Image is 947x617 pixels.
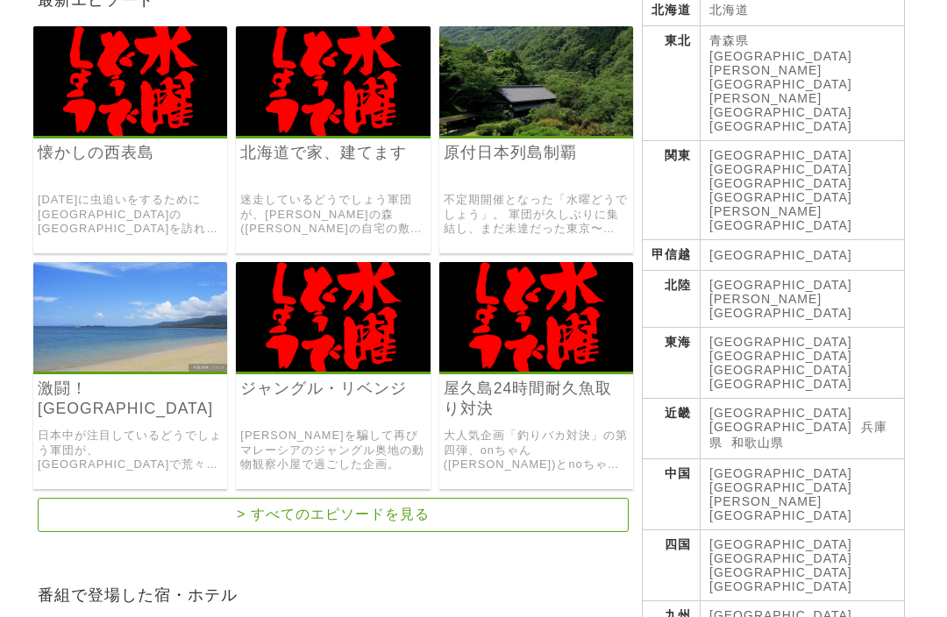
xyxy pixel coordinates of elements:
[709,176,852,190] a: [GEOGRAPHIC_DATA]
[731,436,784,450] a: 和歌山県
[236,262,430,372] img: icon-320px.png
[236,124,430,138] a: 水曜どうでしょう 北海道で家、建てます
[709,91,852,119] a: [PERSON_NAME][GEOGRAPHIC_DATA]
[709,480,852,494] a: [GEOGRAPHIC_DATA]
[444,379,629,419] a: 屋久島24時間耐久魚取り対決
[236,26,430,136] img: icon-320px.png
[709,148,852,162] a: [GEOGRAPHIC_DATA]
[709,63,852,91] a: [PERSON_NAME][GEOGRAPHIC_DATA]
[643,399,701,459] th: 近畿
[709,537,852,551] a: [GEOGRAPHIC_DATA]
[240,429,425,472] a: [PERSON_NAME]を騙して再びマレーシアのジャングル奥地の動物観察小屋で過ごした企画。
[444,143,629,163] a: 原付日本列島制覇
[709,218,852,232] a: [GEOGRAPHIC_DATA]
[444,193,629,237] a: 不定期開催となった「水曜どうでしょう」。 軍団が久しぶりに集結し、まだ未達だった東京〜[GEOGRAPHIC_DATA]までを原付で横断した原付企画。
[240,193,425,237] a: 迷走しているどうでしょう軍団が、[PERSON_NAME]の森([PERSON_NAME]の自宅の敷地)にツリーハウス「レイクサイドリゾート どうでしょうハウス」を作った企画。
[38,143,223,163] a: 懐かしの西表島
[38,498,629,532] a: > すべてのエピソードを見る
[643,26,701,141] th: 東北
[33,26,227,136] img: icon-320px.png
[439,124,633,138] a: 水曜どうでしょう 原付日本列島制覇
[439,262,633,372] img: icon-320px.png
[709,292,852,320] a: [PERSON_NAME][GEOGRAPHIC_DATA]
[236,359,430,374] a: 水曜どうでしょう ジャングル・リベンジ
[709,335,852,349] a: [GEOGRAPHIC_DATA]
[33,262,227,372] img: OMwY0xcOm6V2duu.jpg
[709,406,852,420] a: [GEOGRAPHIC_DATA]
[643,271,701,328] th: 北陸
[643,141,701,240] th: 関東
[709,49,852,63] a: [GEOGRAPHIC_DATA]
[33,580,633,608] h2: 番組で登場した宿・ホテル
[709,466,852,480] a: [GEOGRAPHIC_DATA]
[709,33,749,47] a: 青森県
[33,359,227,374] a: 水曜どうでしょう 激闘！西表島
[709,494,852,522] a: [PERSON_NAME][GEOGRAPHIC_DATA]
[709,278,852,292] a: [GEOGRAPHIC_DATA]
[709,420,852,434] a: [GEOGRAPHIC_DATA]
[33,124,227,138] a: 水曜どうでしょう 懐かしの西表島
[240,379,425,399] a: ジャングル・リベンジ
[643,240,701,271] th: 甲信越
[709,162,852,176] a: [GEOGRAPHIC_DATA]
[709,248,852,262] a: [GEOGRAPHIC_DATA]
[439,359,633,374] a: 水曜どうでしょう 釣りバカグランドチャンピオン大会 屋久島24時間耐久魚取り対決
[643,459,701,530] th: 中国
[38,193,223,237] a: [DATE]に虫追いをするために[GEOGRAPHIC_DATA]の[GEOGRAPHIC_DATA]を訪れた際に、現地ガイドのロビンソンに振り回されまくったどうでしょう軍団。 そんな[PERS...
[240,143,425,163] a: 北海道で家、建てます
[709,349,852,363] a: [GEOGRAPHIC_DATA]
[709,551,852,565] a: [GEOGRAPHIC_DATA]
[709,204,822,218] a: [PERSON_NAME]
[709,377,852,391] a: [GEOGRAPHIC_DATA]
[439,26,633,136] img: 19256.jpg
[709,190,852,204] a: [GEOGRAPHIC_DATA]
[444,429,629,472] a: 大人気企画「釣りバカ対決」の第四弾、onちゃん([PERSON_NAME])とnoちゃん([PERSON_NAME])を迎え、世界遺産屋久島で24時間耐久の釣り対決を実施した企画。
[643,530,701,601] th: 四国
[38,429,223,472] a: 日本中が注目しているどうでしょう軍団が、[GEOGRAPHIC_DATA]で荒々しく牛に追われるかと思いきや、虫追い祭りということで[GEOGRAPHIC_DATA]に上陸し、現地ガイドのロビン...
[709,119,852,133] a: [GEOGRAPHIC_DATA]
[709,565,852,579] a: [GEOGRAPHIC_DATA]
[709,3,749,17] a: 北海道
[643,328,701,399] th: 東海
[709,363,852,377] a: [GEOGRAPHIC_DATA]
[709,579,852,593] a: [GEOGRAPHIC_DATA]
[38,379,223,419] a: 激闘！[GEOGRAPHIC_DATA]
